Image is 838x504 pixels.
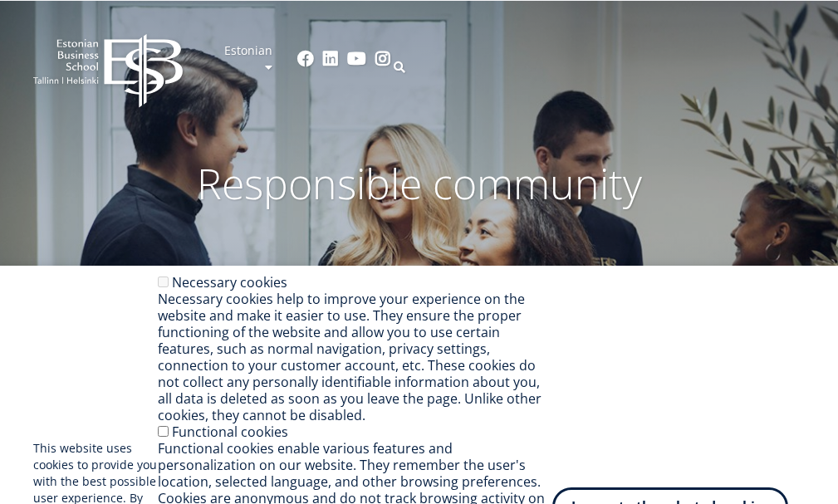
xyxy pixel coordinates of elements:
[158,290,542,424] font: Necessary cookies help to improve your experience on the website and make it easier to use. They ...
[197,155,642,212] font: Responsible community
[172,423,288,441] font: Functional cookies
[172,273,287,291] font: Necessary cookies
